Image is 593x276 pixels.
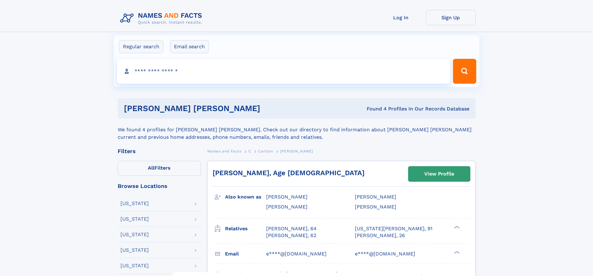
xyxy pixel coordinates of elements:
[170,40,209,53] label: Email search
[120,217,149,222] div: [US_STATE]
[266,204,308,210] span: [PERSON_NAME]
[213,169,365,177] a: [PERSON_NAME], Age [DEMOGRAPHIC_DATA]
[355,225,432,232] a: [US_STATE][PERSON_NAME], 91
[120,248,149,253] div: [US_STATE]
[355,204,396,210] span: [PERSON_NAME]
[355,232,405,239] a: [PERSON_NAME], 26
[118,183,201,189] div: Browse Locations
[117,59,450,84] input: search input
[118,161,201,176] label: Filters
[266,232,316,239] a: [PERSON_NAME], 62
[426,10,476,25] a: Sign Up
[207,147,242,155] a: Names and Facts
[453,59,476,84] button: Search Button
[266,225,317,232] a: [PERSON_NAME], 64
[453,250,460,254] div: ❯
[225,223,266,234] h3: Relatives
[313,105,469,112] div: Found 4 Profiles In Our Records Database
[258,149,273,153] span: Carlton
[225,249,266,259] h3: Email
[124,105,313,112] h1: [PERSON_NAME] [PERSON_NAME]
[120,232,149,237] div: [US_STATE]
[119,40,163,53] label: Regular search
[355,194,396,200] span: [PERSON_NAME]
[120,263,149,268] div: [US_STATE]
[424,167,454,181] div: View Profile
[280,149,313,153] span: [PERSON_NAME]
[408,166,470,181] a: View Profile
[225,192,266,202] h3: Also known as
[258,147,273,155] a: Carlton
[453,225,460,229] div: ❯
[118,10,207,27] img: Logo Names and Facts
[120,201,149,206] div: [US_STATE]
[266,194,308,200] span: [PERSON_NAME]
[148,165,154,171] span: All
[248,147,251,155] a: C
[118,148,201,154] div: Filters
[376,10,426,25] a: Log In
[248,149,251,153] span: C
[118,119,476,141] div: We found 4 profiles for [PERSON_NAME] [PERSON_NAME]. Check out our directory to find information ...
